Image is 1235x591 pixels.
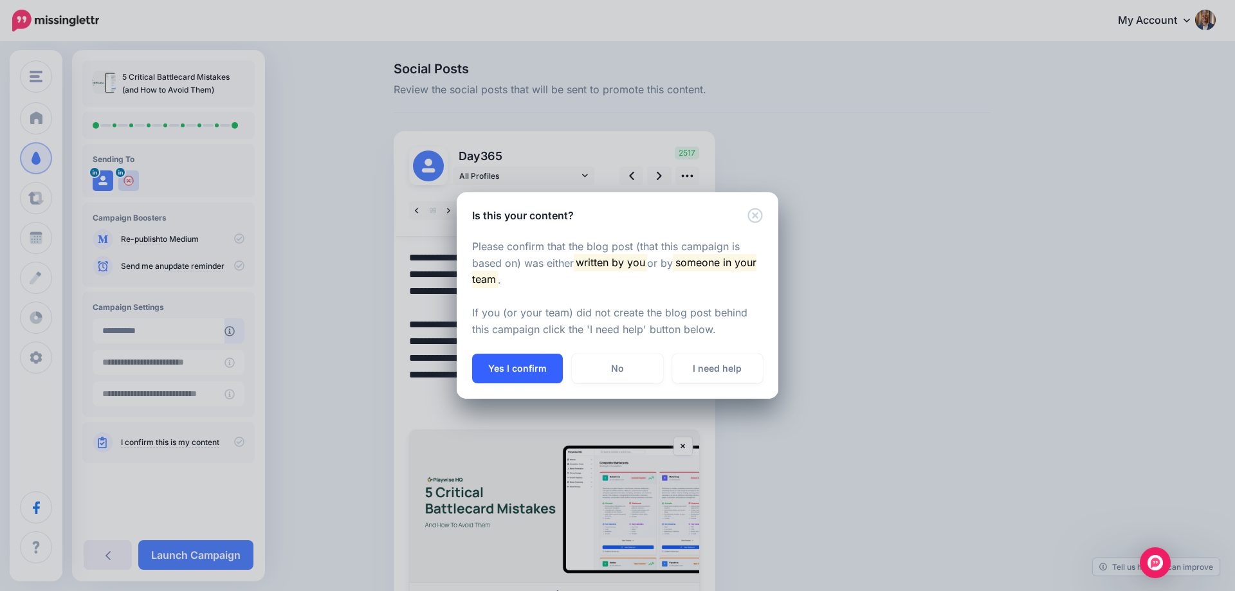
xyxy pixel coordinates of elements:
p: Please confirm that the blog post (that this campaign is based on) was either or by . If you (or ... [472,239,763,339]
div: Open Intercom Messenger [1140,547,1171,578]
button: Close [747,208,763,224]
button: Yes I confirm [472,354,563,383]
h5: Is this your content? [472,208,574,223]
a: No [572,354,663,383]
mark: written by you [574,254,647,271]
a: I need help [672,354,763,383]
mark: someone in your team [472,254,756,287]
